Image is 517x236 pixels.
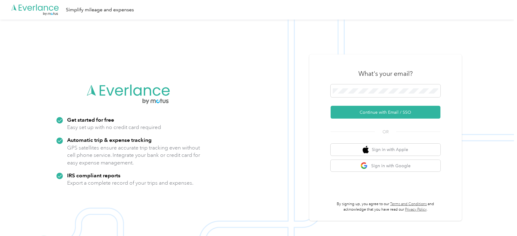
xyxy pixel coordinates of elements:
strong: Get started for free [67,116,114,123]
strong: Automatic trip & expense tracking [67,137,152,143]
button: google logoSign in with Google [331,160,440,172]
a: Terms and Conditions [390,202,427,206]
div: Simplify mileage and expenses [66,6,134,14]
p: GPS satellites ensure accurate trip tracking even without cell phone service. Integrate your bank... [67,144,200,167]
strong: IRS compliant reports [67,172,120,179]
img: apple logo [363,146,369,153]
h3: What's your email? [358,69,413,78]
p: By signing up, you agree to our and acknowledge that you have read our . [331,201,440,212]
img: google logo [361,162,368,170]
a: Privacy Policy [405,207,427,212]
p: Export a complete record of your trips and expenses. [67,179,193,187]
p: Easy set up with no credit card required [67,124,161,131]
button: Continue with Email / SSO [331,106,440,119]
span: OR [375,129,396,135]
button: apple logoSign in with Apple [331,144,440,156]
